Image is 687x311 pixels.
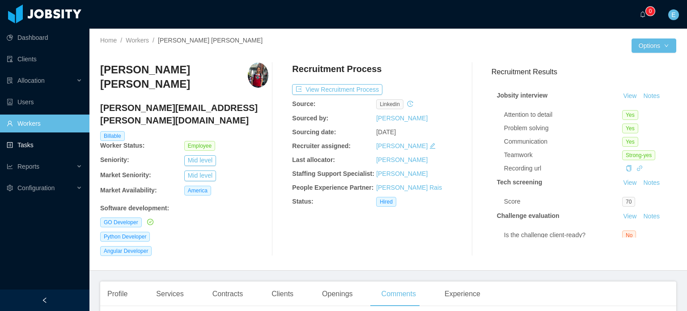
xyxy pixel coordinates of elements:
b: Sourcing date: [292,128,336,136]
strong: Challenge evaluation [497,212,560,219]
a: [PERSON_NAME] [376,142,428,149]
span: Allocation [17,77,45,84]
a: Home [100,37,117,44]
b: Seniority: [100,156,129,163]
button: Notes [640,91,663,102]
span: [DATE] [376,128,396,136]
b: People Experience Partner: [292,184,373,191]
a: icon: auditClients [7,50,82,68]
div: Profile [100,281,135,307]
div: Comments [374,281,423,307]
h3: [PERSON_NAME] [PERSON_NAME] [100,63,248,92]
a: icon: profileTasks [7,136,82,154]
div: Is the challenge client-ready? [504,230,622,240]
b: Sourced by: [292,115,328,122]
b: Status: [292,198,313,205]
b: Staffing Support Specialist: [292,170,374,177]
sup: 0 [646,7,655,16]
span: E [671,9,675,20]
h4: Recruitment Process [292,63,382,75]
i: icon: solution [7,77,13,84]
button: Notes [640,211,663,222]
i: icon: link [636,165,643,171]
a: icon: link [636,165,643,172]
span: Hired [376,197,396,207]
span: Configuration [17,184,55,192]
div: Attention to detail [504,110,622,119]
div: Copy [626,164,632,173]
div: Score [504,197,622,206]
i: icon: check-circle [147,219,153,225]
div: Recording url [504,164,622,173]
span: 70 [622,197,635,207]
a: View [620,213,640,220]
div: Clients [264,281,301,307]
div: Communication [504,137,622,146]
i: icon: copy [626,165,632,171]
span: / [120,37,122,44]
a: View [620,92,640,99]
span: Yes [622,124,638,133]
span: linkedin [376,99,403,109]
a: View [620,179,640,186]
a: Workers [126,37,149,44]
span: Employee [184,141,215,151]
span: Billable [100,131,125,141]
a: icon: userWorkers [7,115,82,132]
b: Worker Status: [100,142,144,149]
span: Yes [622,137,638,147]
div: Services [149,281,191,307]
img: 8fd8f380-fa89-11e9-b730-d97b304ee0cc_683723d9f0b8c-400w.png [248,63,268,88]
span: Angular Developer [100,246,152,256]
i: icon: history [407,101,413,107]
button: Mid level [184,155,216,166]
button: Optionsicon: down [632,38,676,53]
b: Software development : [100,204,169,212]
span: Reports [17,163,39,170]
b: Source: [292,100,315,107]
h3: Recruitment Results [492,66,676,77]
b: Last allocator: [292,156,335,163]
b: Recruiter assigned: [292,142,351,149]
button: icon: exportView Recruitment Process [292,84,382,95]
b: Market Availability: [100,187,157,194]
span: [PERSON_NAME] [PERSON_NAME] [158,37,263,44]
span: Yes [622,110,638,120]
button: Notes [640,178,663,188]
i: icon: bell [640,11,646,17]
a: icon: robotUsers [7,93,82,111]
div: Experience [437,281,488,307]
i: icon: line-chart [7,163,13,170]
span: Python Developer [100,232,150,242]
strong: Tech screening [497,179,543,186]
span: Strong-yes [622,150,655,160]
a: icon: pie-chartDashboard [7,29,82,47]
span: GO Developer [100,217,142,227]
a: [PERSON_NAME] [376,156,428,163]
a: [PERSON_NAME] [376,115,428,122]
b: Market Seniority: [100,171,151,179]
div: Problem solving [504,124,622,133]
a: icon: check-circle [145,218,153,226]
i: icon: setting [7,185,13,191]
span: / [153,37,154,44]
a: icon: exportView Recruitment Process [292,86,382,93]
i: icon: edit [429,143,436,149]
strong: Jobsity interview [497,92,548,99]
div: Contracts [205,281,250,307]
div: Teamwork [504,150,622,160]
span: No [622,230,636,240]
span: America [184,186,211,196]
a: [PERSON_NAME] [376,170,428,177]
button: Mid level [184,170,216,181]
div: Openings [315,281,360,307]
h4: [PERSON_NAME][EMAIL_ADDRESS][PERSON_NAME][DOMAIN_NAME] [100,102,268,127]
a: [PERSON_NAME] Rais [376,184,442,191]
